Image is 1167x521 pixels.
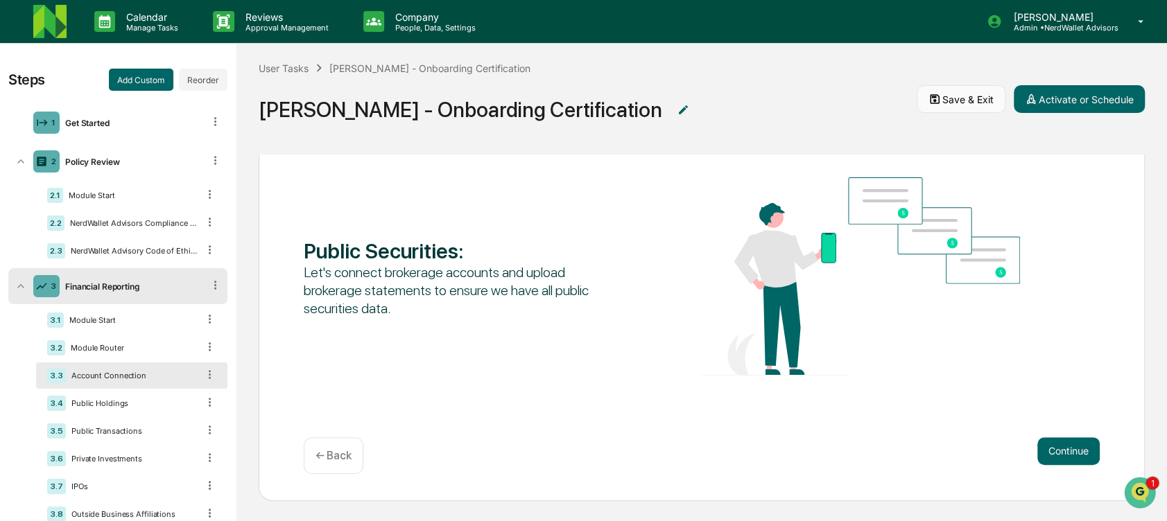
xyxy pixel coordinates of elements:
div: Module Start [63,191,198,200]
button: Save & Exit [917,85,1005,113]
span: Attestations [114,246,172,260]
div: 🔎 [14,274,25,285]
div: Policy Review [60,157,203,167]
p: How can we help? [14,29,252,51]
div: 3 [51,281,56,291]
p: Company [384,11,483,23]
button: Start new chat [236,110,252,127]
div: 🖐️ [14,247,25,258]
div: Get Started [60,118,203,128]
div: Account Connection [66,371,198,380]
div: 3.4 [47,396,66,411]
div: 2 [51,157,56,166]
div: NerdWallet Advisors Compliance Manual_FINAL_[DATE] [64,218,198,228]
div: 2.2 [47,215,64,231]
p: Admin • NerdWallet Advisors [1002,23,1118,33]
div: IPOs [66,482,198,491]
div: User Tasks [259,62,309,74]
div: NerdWallet Advisory Code of Ethics_FINAL_[DATE] [65,246,198,256]
div: Public Holdings [66,398,198,408]
div: Public Transactions [66,426,198,436]
p: People, Data, Settings [384,23,483,33]
p: Calendar [115,11,185,23]
button: Add Custom [109,69,173,91]
a: 🗄️Attestations [95,240,178,265]
div: 2.1 [47,188,63,203]
span: Pylon [138,306,168,317]
div: We're available if you need us! [62,120,191,131]
img: 8933085812038_c878075ebb4cc5468115_72.jpg [29,106,54,131]
p: ← Back [315,449,352,462]
div: 3.7 [47,479,66,494]
div: Outside Business Affiliations [66,509,198,519]
button: Reorder [179,69,227,91]
button: See all [215,151,252,168]
a: 🖐️Preclearance [8,240,95,265]
div: Financial Reporting [60,281,203,292]
div: Module Start [64,315,198,325]
div: Let's connect brokerage accounts and upload brokerage statements to ensure we have all public sec... [304,263,622,317]
p: [PERSON_NAME] [1002,11,1118,23]
div: Steps [8,71,45,88]
span: Data Lookup [28,272,87,286]
button: Continue [1037,437,1100,465]
img: 1746055101610-c473b297-6a78-478c-a979-82029cc54cd1 [14,106,39,131]
button: Activate or Schedule [1014,85,1145,113]
img: logo [33,5,67,38]
div: 🗄️ [101,247,112,258]
img: Public Securities [702,177,1020,376]
div: Public Securities : [304,238,622,263]
div: 3.6 [47,451,66,466]
p: Manage Tasks [115,23,185,33]
div: Start new chat [62,106,227,120]
span: Preclearance [28,246,89,260]
a: Powered byPylon [98,306,168,317]
div: 3.3 [47,368,66,383]
a: 🔎Data Lookup [8,267,93,292]
div: [PERSON_NAME] - Onboarding Certification [259,97,662,122]
div: [PERSON_NAME] - Onboarding Certification [329,62,530,74]
div: Past conversations [14,154,93,165]
div: 1 [51,118,55,127]
span: Sep 12 [123,188,152,200]
div: Module Router [65,343,198,353]
div: 3.1 [47,312,64,328]
span: • [115,188,120,200]
div: 3.5 [47,423,66,439]
span: [PERSON_NAME] [43,188,112,200]
div: 2.3 [47,243,65,258]
img: Jack Rasmussen [14,175,36,197]
img: Additional Document Icon [676,103,690,117]
div: 3.2 [47,340,65,355]
img: 1746055101610-c473b297-6a78-478c-a979-82029cc54cd1 [28,189,39,200]
div: Private Investments [66,454,198,463]
p: Reviews [234,11,336,23]
p: Approval Management [234,23,336,33]
iframe: Open customer support [1123,475,1160,513]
